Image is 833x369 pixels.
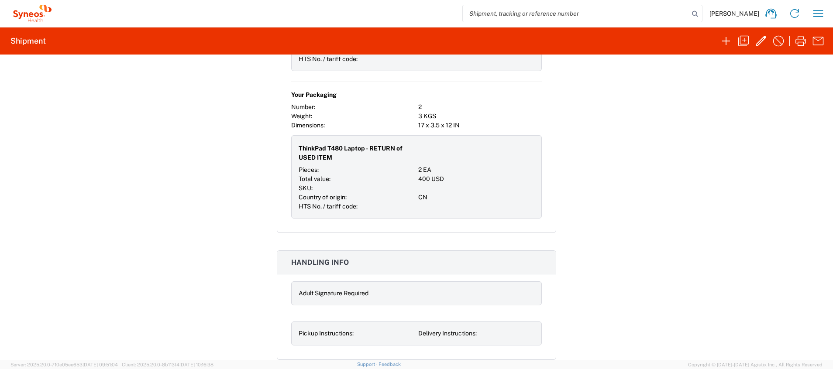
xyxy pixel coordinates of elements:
span: Country of origin: [299,194,347,201]
span: Weight: [291,113,312,120]
div: Adult Signature Required [299,289,415,298]
a: Feedback [379,362,401,367]
h2: Shipment [10,36,46,46]
div: 2 [418,102,542,112]
div: 17 x 3.5 x 12 IN [418,121,542,130]
span: Handling Info [291,258,349,266]
span: Client: 2025.20.0-8b113f4 [122,362,213,367]
div: CN [418,193,534,202]
span: Server: 2025.20.0-710e05ee653 [10,362,118,367]
span: Number: [291,103,315,110]
span: Copyright © [DATE]-[DATE] Agistix Inc., All Rights Reserved [688,361,823,369]
span: Dimensions: [291,122,325,129]
div: 3 KGS [418,112,542,121]
input: Shipment, tracking or reference number [463,5,689,22]
span: Pickup Instructions: [299,330,354,337]
div: 2 EA [418,165,534,174]
span: Pieces: [299,166,319,173]
span: Your Packaging [291,90,337,99]
span: Total value: [299,175,330,182]
span: HTS No. / tariff code: [299,203,358,210]
span: [DATE] 10:16:38 [179,362,213,367]
span: [PERSON_NAME] [709,10,759,17]
div: 400 USD [418,174,534,184]
span: ThinkPad T480 Laptop - RETURN of USED ITEM [299,144,415,162]
span: HTS No. / tariff code: [299,55,358,62]
span: [DATE] 09:51:04 [83,362,118,367]
span: Delivery Instructions: [418,330,477,337]
span: SKU: [299,184,313,191]
a: Support [357,362,379,367]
